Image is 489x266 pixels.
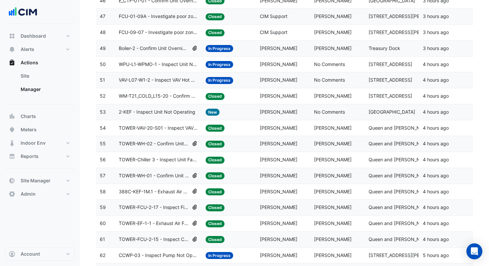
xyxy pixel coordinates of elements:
[369,77,412,83] span: [STREET_ADDRESS]
[423,220,449,226] span: 2025-10-15T08:36:00.709
[15,83,75,96] a: Manager
[314,77,345,83] span: No Comments
[100,204,106,210] span: 59
[314,93,352,99] span: [PERSON_NAME]
[5,29,75,43] button: Dashboard
[100,189,106,194] span: 58
[119,204,189,211] span: TOWER-FCU-2-17 - Inspect Filter Dirty
[206,157,225,164] span: Closed
[206,236,225,243] span: Closed
[423,61,449,67] span: 2025-10-15T09:15:09.832
[423,45,449,51] span: 2025-10-14T23:30:45.437
[119,220,189,227] span: TOWER-EF-1-1 - Exhaust Air Fan Fault
[314,109,345,115] span: No Comments
[100,29,106,35] span: 48
[260,93,297,99] span: [PERSON_NAME]
[9,191,15,197] app-icon: Admin
[423,125,449,131] span: 2025-10-15T08:58:26.762
[423,141,449,146] span: 2025-10-15T08:57:06.841
[21,59,38,66] span: Actions
[5,187,75,201] button: Admin
[369,93,412,99] span: [STREET_ADDRESS]
[314,189,352,194] span: [PERSON_NAME]
[314,61,345,67] span: No Comments
[423,236,449,242] span: 2025-10-15T08:33:17.478
[15,69,75,83] a: Site
[314,220,352,226] span: [PERSON_NAME]
[369,173,431,178] span: Queen and [PERSON_NAME]
[206,172,225,179] span: Closed
[314,236,352,242] span: [PERSON_NAME]
[369,236,431,242] span: Queen and [PERSON_NAME]
[423,109,449,115] span: 2025-10-15T09:06:33.081
[260,61,297,67] span: [PERSON_NAME]
[119,29,198,36] span: FCU-09-07 - Investigate poor zone temp
[119,45,189,52] span: Boiler-2 - Confirm Unit Overnight Operation (Energy Waste)
[5,136,75,150] button: Indoor Env
[119,172,189,180] span: TOWER-WH-01 - Confirm Unit Overnight Operation (Energy Waste)
[100,77,105,83] span: 51
[21,113,36,120] span: Charts
[100,93,105,99] span: 52
[100,173,105,178] span: 57
[369,45,400,51] span: Treasury Dock
[423,29,449,35] span: 2025-10-14T23:40:51.267
[314,45,352,51] span: [PERSON_NAME]
[119,13,198,20] span: FCU-01-09A - Investigate poor zone temp
[314,204,352,210] span: [PERSON_NAME]
[369,29,450,35] span: [STREET_ADDRESS][PERSON_NAME]
[206,188,225,195] span: Closed
[206,109,220,116] span: New
[5,247,75,261] button: Account
[260,252,297,258] span: [PERSON_NAME]
[119,124,198,132] span: TOWER-VAV-20-S01 - Inspect VAV Airflow Block
[260,29,287,35] span: CIM Support
[9,177,15,184] app-icon: Site Manager
[369,125,431,131] span: Queen and [PERSON_NAME]
[9,113,15,120] app-icon: Charts
[206,61,233,68] span: In Progress
[369,141,431,146] span: Queen and [PERSON_NAME]
[206,45,233,52] span: In Progress
[314,252,352,258] span: [PERSON_NAME]
[314,13,352,19] span: [PERSON_NAME]
[5,110,75,123] button: Charts
[423,157,449,162] span: 2025-10-15T08:54:16.099
[260,157,297,162] span: [PERSON_NAME]
[369,13,450,19] span: [STREET_ADDRESS][PERSON_NAME]
[260,204,297,210] span: [PERSON_NAME]
[369,157,431,162] span: Queen and [PERSON_NAME]
[119,188,189,196] span: 388C-KEF-1M.1 - Exhaust Air Fan Fault
[206,125,225,132] span: Closed
[423,13,449,19] span: 2025-10-14T23:46:23.110
[314,173,352,178] span: [PERSON_NAME]
[119,252,198,259] span: CCWP-03 - Inspect Pump Not Operating
[100,157,106,162] span: 56
[119,108,195,116] span: 2-KEF - Inspect Unit Not Operating
[119,61,198,68] span: WPU-L1-WPMO-1 - Inspect Unit Not Operating
[119,92,198,100] span: WM-T21_COLD_L15-20 - Confirm Overnight Water Consumption
[206,93,225,100] span: Closed
[206,204,225,211] span: Closed
[206,77,233,84] span: In Progress
[423,204,449,210] span: 2025-10-15T08:46:15.034
[21,191,36,197] span: Admin
[100,61,106,67] span: 50
[314,125,352,131] span: [PERSON_NAME]
[21,177,51,184] span: Site Manager
[21,251,40,257] span: Account
[260,109,297,115] span: [PERSON_NAME]
[314,141,352,146] span: [PERSON_NAME]
[100,125,106,131] span: 54
[260,173,297,178] span: [PERSON_NAME]
[21,33,46,39] span: Dashboard
[100,236,105,242] span: 61
[206,220,225,227] span: Closed
[206,252,233,259] span: In Progress
[423,93,449,99] span: 2025-10-15T09:13:55.708
[369,204,431,210] span: Queen and [PERSON_NAME]
[423,252,449,258] span: 2025-10-15T07:54:02.292
[9,59,15,66] app-icon: Actions
[260,141,297,146] span: [PERSON_NAME]
[369,220,431,226] span: Queen and [PERSON_NAME]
